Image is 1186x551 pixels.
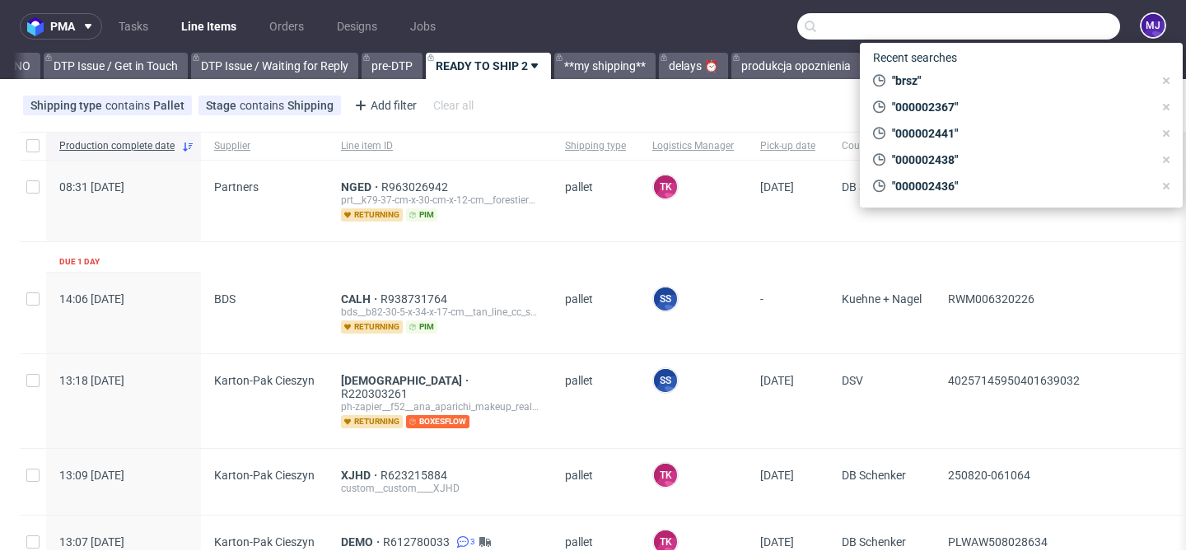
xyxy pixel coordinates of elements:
[59,139,175,153] span: Production complete date
[885,178,1153,194] span: "000002436"
[885,152,1153,168] span: "000002438"
[341,139,539,153] span: Line item ID
[659,53,728,79] a: delays ⏰
[341,180,381,194] a: NGED
[842,469,922,495] span: DB Schenker
[406,415,469,428] span: boxesflow
[341,387,411,400] a: R220303261
[760,469,794,482] span: [DATE]
[341,194,539,207] div: prt__k79-37-cm-x-30-cm-x-12-cm__forestier__NGED
[362,53,423,79] a: pre-DTP
[105,99,153,112] span: contains
[341,400,539,413] div: ph-zapier__f52__ana_aparichi_makeup_real_beauty_sl__MONZ
[453,535,475,549] a: 3
[341,208,403,222] span: returning
[565,469,626,495] span: pallet
[654,287,677,311] figcaption: SS
[948,374,1080,387] span: 40257145950401639032
[171,13,246,40] a: Line Items
[109,13,158,40] a: Tasks
[341,374,472,387] a: [DEMOGRAPHIC_DATA]
[866,44,964,71] span: Recent searches
[760,139,815,153] span: Pick-up date
[430,94,477,117] div: Clear all
[259,13,314,40] a: Orders
[381,180,451,194] a: R963026942
[760,292,815,334] span: -
[948,535,1048,549] span: PLWAW508028634
[565,374,626,428] span: pallet
[20,13,102,40] button: pma
[59,255,100,268] div: Due 1 day
[214,292,236,306] span: BDS
[153,99,184,112] div: Pallet
[214,180,259,194] span: Partners
[885,72,1153,89] span: "brsz"
[348,92,420,119] div: Add filter
[30,99,105,112] span: Shipping type
[327,13,387,40] a: Designs
[59,292,124,306] span: 14:06 [DATE]
[948,292,1034,306] span: RWM006320226
[654,369,677,392] figcaption: SS
[191,53,358,79] a: DTP Issue / Waiting for Reply
[842,374,922,428] span: DSV
[341,306,539,319] div: bds__b82-30-5-x-34-x-17-cm__tan_line_cc_sl__CALH
[214,535,315,549] span: Karton-Pak Cieszyn
[652,139,734,153] span: Logistics Manager
[341,469,381,482] a: XJHD
[731,53,861,79] a: produkcja opoznienia
[470,535,475,549] span: 3
[760,374,794,387] span: [DATE]
[341,320,403,334] span: returning
[214,139,315,153] span: Supplier
[565,180,626,222] span: pallet
[654,175,677,198] figcaption: TK
[341,292,381,306] a: CALH
[287,99,334,112] div: Shipping
[406,320,437,334] span: pim
[214,374,315,387] span: Karton-Pak Cieszyn
[59,374,124,387] span: 13:18 [DATE]
[240,99,287,112] span: contains
[406,208,437,222] span: pim
[948,469,1030,482] span: 250820-061064
[341,482,539,495] div: custom__custom____XJHD
[44,53,188,79] a: DTP Issue / Get in Touch
[381,292,451,306] a: R938731764
[50,21,75,32] span: pma
[400,13,446,40] a: Jobs
[842,139,922,153] span: Courier
[565,292,626,334] span: pallet
[59,469,124,482] span: 13:09 [DATE]
[214,469,315,482] span: Karton-Pak Cieszyn
[59,180,124,194] span: 08:31 [DATE]
[885,99,1153,115] span: "000002367"
[842,180,922,222] span: DB Schenker
[341,535,383,549] a: DEMO
[27,17,50,36] img: logo
[426,53,551,79] a: READY TO SHIP 2
[565,139,626,153] span: Shipping type
[341,415,403,428] span: returning
[206,99,240,112] span: Stage
[842,292,922,334] span: Kuehne + Nagel
[383,535,453,549] a: R612780033
[760,535,794,549] span: [DATE]
[885,125,1153,142] span: "000002441"
[59,535,124,549] span: 13:07 [DATE]
[654,464,677,487] figcaption: TK
[1142,14,1165,37] figcaption: MJ
[381,469,451,482] a: R623215884
[760,180,794,194] span: [DATE]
